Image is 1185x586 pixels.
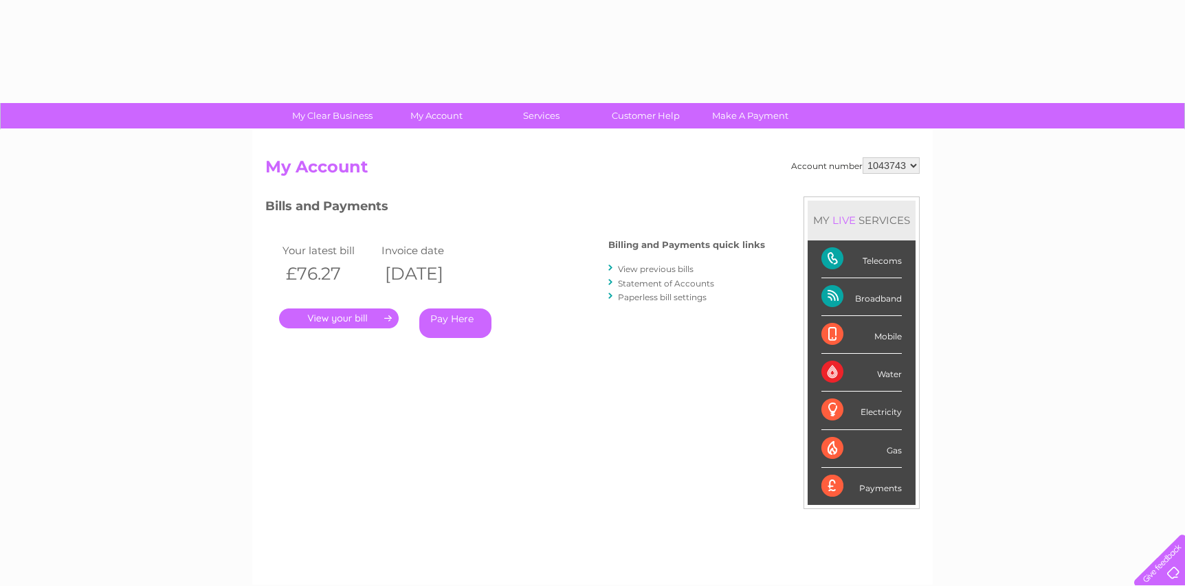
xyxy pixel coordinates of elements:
[485,103,598,128] a: Services
[618,278,714,289] a: Statement of Accounts
[821,240,902,278] div: Telecoms
[380,103,494,128] a: My Account
[378,241,477,260] td: Invoice date
[821,278,902,316] div: Broadband
[821,430,902,468] div: Gas
[279,260,378,288] th: £76.27
[276,103,389,128] a: My Clear Business
[608,240,765,250] h4: Billing and Payments quick links
[265,157,920,183] h2: My Account
[265,196,765,221] h3: Bills and Payments
[830,214,859,227] div: LIVE
[791,157,920,174] div: Account number
[419,308,491,338] a: Pay Here
[821,468,902,505] div: Payments
[618,292,707,302] a: Paperless bill settings
[618,264,694,274] a: View previous bills
[694,103,807,128] a: Make A Payment
[378,260,477,288] th: [DATE]
[821,354,902,392] div: Water
[821,392,902,429] div: Electricity
[589,103,702,128] a: Customer Help
[279,241,378,260] td: Your latest bill
[821,316,902,354] div: Mobile
[279,308,399,328] a: .
[808,201,916,240] div: MY SERVICES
